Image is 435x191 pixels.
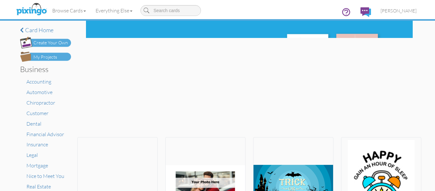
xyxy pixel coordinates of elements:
a: Financial Advisor [26,131,64,137]
a: Dental [26,121,41,127]
a: Everything Else [91,3,137,18]
a: Customer [26,110,48,116]
a: Browse Cards [47,3,91,18]
img: create-own-button.png [20,37,71,48]
img: e8896c0d-71ea-4978-9834-e4f545c8bf84.jpg [86,21,413,118]
a: Real Estate [26,183,51,190]
img: pixingo logo [15,2,48,18]
a: Accounting [26,78,51,85]
a: Nice to Meet You [26,173,64,179]
a: Legal [26,152,38,158]
a: Insurance [26,141,48,148]
a: Chiropractor [26,99,55,106]
a: Card home [20,27,71,33]
a: Mortgage [26,162,48,169]
a: Automotive [26,89,53,95]
div: Create Your Own [33,40,68,46]
img: comments.svg [360,7,371,17]
input: Search cards [140,5,201,16]
h3: Business [20,65,66,73]
span: [PERSON_NAME] [381,8,417,13]
img: my-projects-button.png [20,52,71,62]
div: My Projects [33,54,57,61]
a: [PERSON_NAME] [376,3,421,19]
